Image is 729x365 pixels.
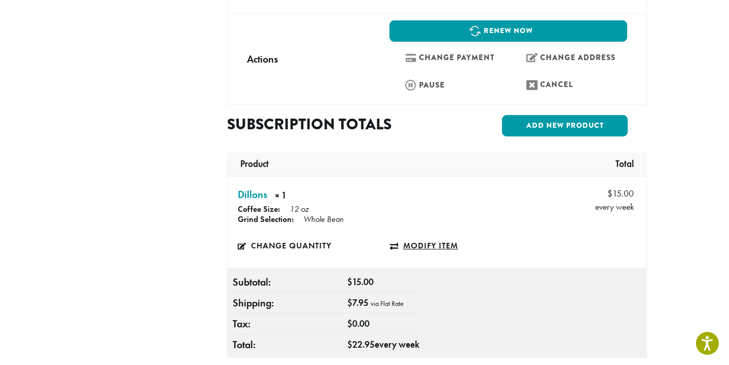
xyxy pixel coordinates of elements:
[511,47,627,69] a: Change address
[227,115,429,133] h2: Subscription totals
[347,297,352,308] span: $
[228,14,370,104] td: Actions
[610,153,644,176] th: Total
[347,297,369,308] span: 7.95
[607,188,612,199] span: $
[230,153,274,176] th: Product
[347,318,370,329] span: 0.00
[230,334,345,355] th: Total:
[345,334,422,355] td: every week
[389,47,506,69] a: Change payment
[511,74,627,96] a: Cancel
[238,187,267,202] a: Dillons
[545,177,647,216] td: every week
[238,204,280,214] strong: Coffee Size:
[238,214,294,224] strong: Grind Selection:
[347,276,374,288] span: 15.00
[389,20,627,42] a: Renew now
[390,234,542,258] a: Modify item
[347,276,352,288] span: $
[502,115,628,136] a: Add new product
[347,318,352,329] span: $
[303,214,344,224] p: Whole Bean
[347,339,375,350] span: 22.95
[347,339,352,350] span: $
[371,299,404,308] small: via Flat Rate
[607,187,634,200] span: 15.00
[230,314,345,334] th: Tax:
[275,189,366,205] strong: × 1
[290,204,309,214] p: 12 oz
[238,234,390,258] a: Change quantity
[230,293,345,314] th: Shipping:
[230,272,345,293] th: Subtotal:
[389,74,506,96] a: Pause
